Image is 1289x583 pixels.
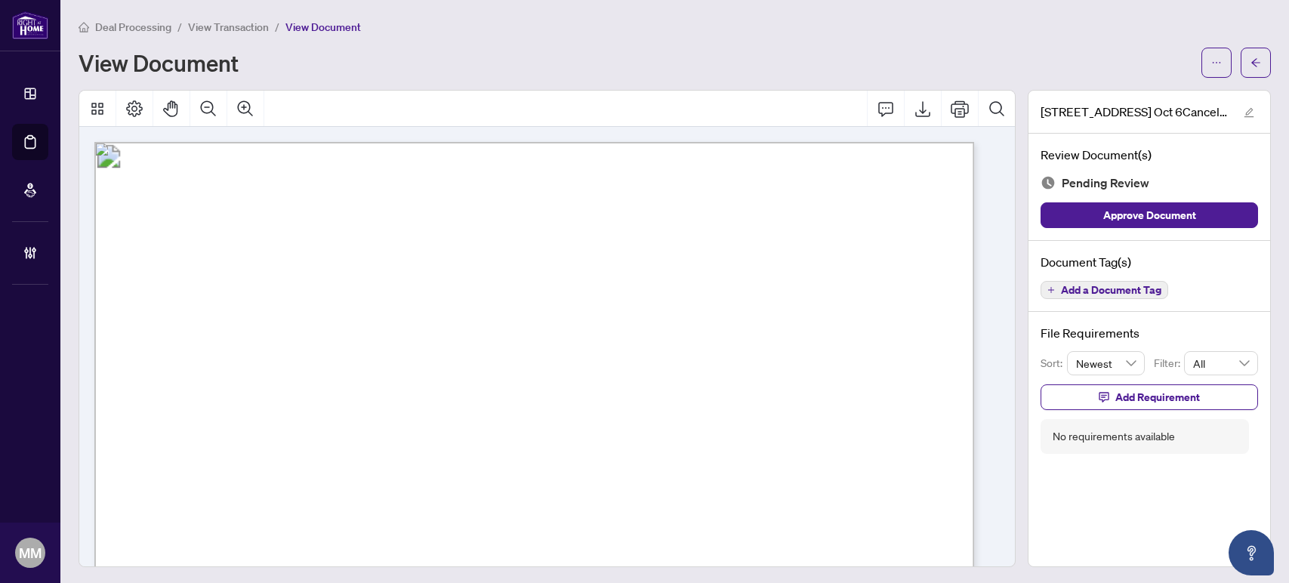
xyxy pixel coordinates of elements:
[1041,175,1056,190] img: Document Status
[177,18,182,35] li: /
[79,51,239,75] h1: View Document
[12,11,48,39] img: logo
[1229,530,1274,575] button: Open asap
[1041,324,1258,342] h4: File Requirements
[1061,285,1161,295] span: Add a Document Tag
[1250,57,1261,68] span: arrow-left
[95,20,171,34] span: Deal Processing
[1053,428,1175,445] div: No requirements available
[285,20,361,34] span: View Document
[1041,384,1258,410] button: Add Requirement
[1211,57,1222,68] span: ellipsis
[1041,146,1258,164] h4: Review Document(s)
[1076,352,1136,375] span: Newest
[1041,281,1168,299] button: Add a Document Tag
[1041,355,1067,372] p: Sort:
[1103,203,1196,227] span: Approve Document
[275,18,279,35] li: /
[188,20,269,34] span: View Transaction
[1115,385,1200,409] span: Add Requirement
[1047,286,1055,294] span: plus
[79,22,89,32] span: home
[1041,253,1258,271] h4: Document Tag(s)
[1062,173,1149,193] span: Pending Review
[1154,355,1184,372] p: Filter:
[1193,352,1249,375] span: All
[1244,107,1254,118] span: edit
[19,542,42,563] span: MM
[1041,202,1258,228] button: Approve Document
[1041,103,1229,121] span: [STREET_ADDRESS] Oct 6Cancellation_of_Listing_Agreement_-_Authority_to_Offer_for_Sale_-_OREA.pdf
